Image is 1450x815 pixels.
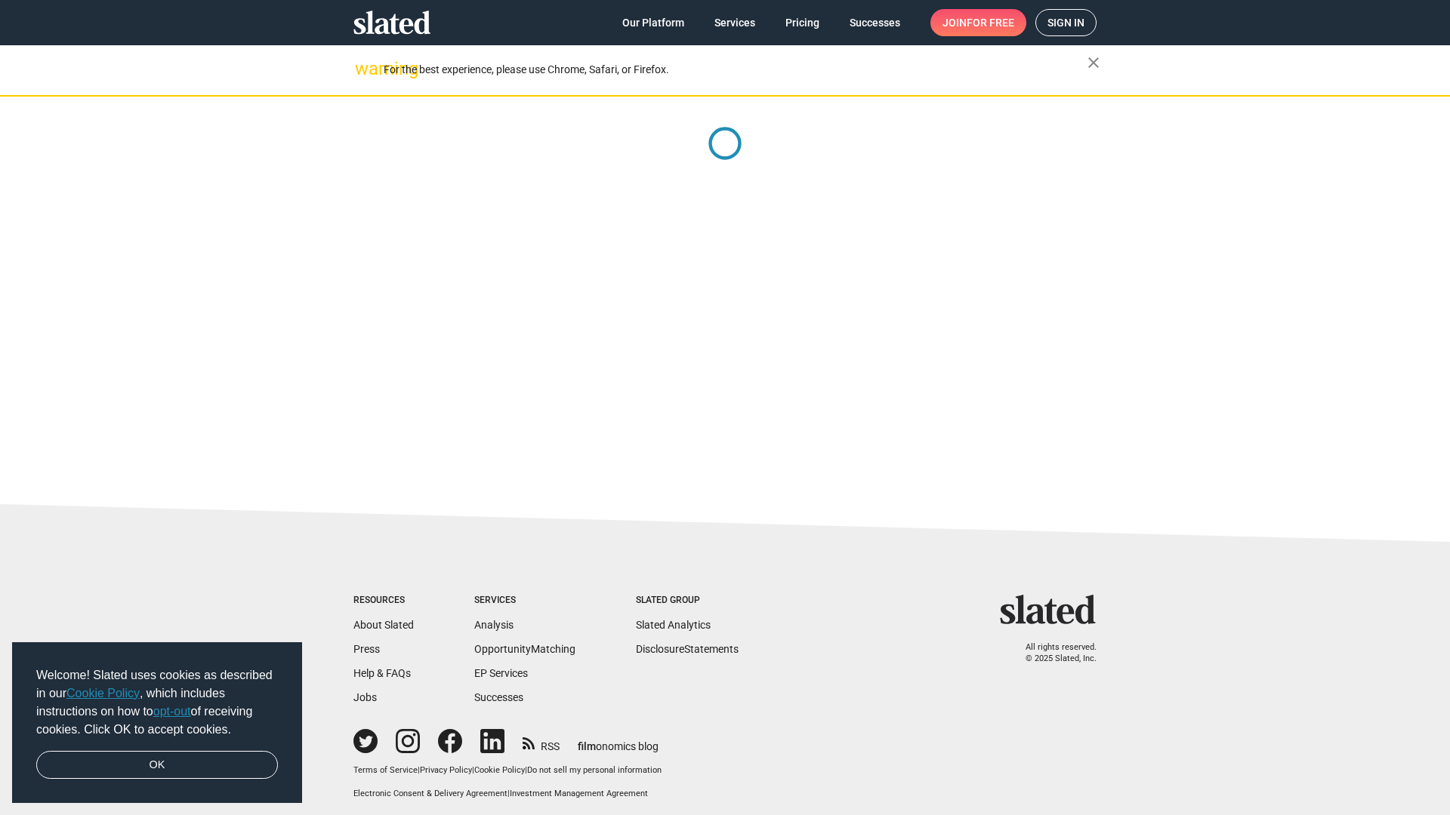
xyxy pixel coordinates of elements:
[622,9,684,36] span: Our Platform
[714,9,755,36] span: Services
[353,765,418,775] a: Terms of Service
[12,642,302,804] div: cookieconsent
[36,751,278,780] a: dismiss cookie message
[636,619,711,631] a: Slated Analytics
[474,595,575,607] div: Services
[66,687,140,700] a: Cookie Policy
[578,727,659,754] a: filmonomics blog
[523,730,560,754] a: RSS
[353,595,414,607] div: Resources
[1047,10,1084,35] span: Sign in
[474,619,514,631] a: Analysis
[773,9,831,36] a: Pricing
[1035,9,1097,36] a: Sign in
[578,740,596,752] span: film
[527,765,662,777] button: Do not sell my personal information
[474,765,525,775] a: Cookie Policy
[353,667,411,679] a: Help & FAQs
[384,60,1087,80] div: For the best experience, please use Chrome, Safari, or Firefox.
[636,643,739,655] a: DisclosureStatements
[838,9,912,36] a: Successes
[525,765,527,775] span: |
[850,9,900,36] span: Successes
[785,9,819,36] span: Pricing
[610,9,696,36] a: Our Platform
[636,595,739,607] div: Slated Group
[153,705,191,718] a: opt-out
[36,666,278,739] span: Welcome! Slated uses cookies as described in our , which includes instructions on how to of recei...
[474,643,575,655] a: OpportunityMatching
[355,60,373,78] mat-icon: warning
[353,619,414,631] a: About Slated
[507,789,510,798] span: |
[510,789,648,798] a: Investment Management Agreement
[420,765,472,775] a: Privacy Policy
[1010,642,1097,664] p: All rights reserved. © 2025 Slated, Inc.
[353,691,377,703] a: Jobs
[418,765,420,775] span: |
[930,9,1026,36] a: Joinfor free
[702,9,767,36] a: Services
[967,9,1014,36] span: for free
[474,667,528,679] a: EP Services
[942,9,1014,36] span: Join
[353,789,507,798] a: Electronic Consent & Delivery Agreement
[474,691,523,703] a: Successes
[1084,54,1103,72] mat-icon: close
[472,765,474,775] span: |
[353,643,380,655] a: Press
